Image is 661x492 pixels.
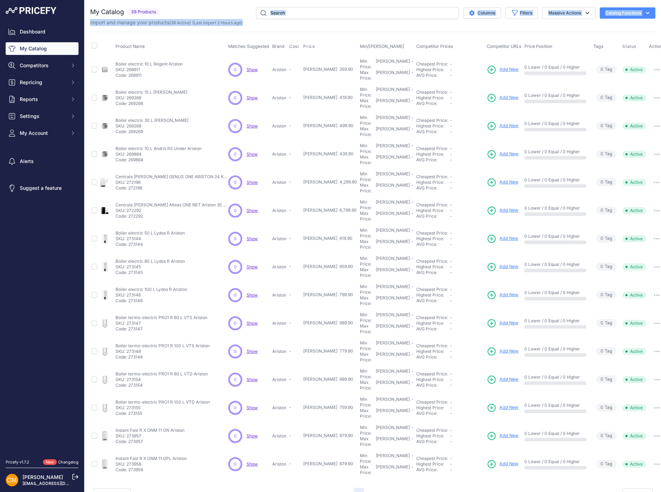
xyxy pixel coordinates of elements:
[416,174,448,179] a: Cheapest Price:
[600,66,603,73] span: 0
[450,151,452,157] span: -
[247,151,258,157] span: Show
[116,123,188,129] p: SKU: 269269
[410,154,413,166] div: -
[116,230,185,236] p: Boiler electric 50 L Lydos R Ariston
[303,236,353,241] span: [PERSON_NAME] 619.90
[289,44,299,49] span: Cost
[450,185,452,191] span: -
[116,101,187,106] p: Code: 269268
[116,95,187,101] p: SKU: 269268
[416,61,448,67] a: Cheapest Price:
[622,207,646,214] span: Active
[416,270,450,275] div: AVG Price:
[450,174,452,179] span: -
[272,180,286,185] p: Ariston
[376,284,410,295] div: [PERSON_NAME]
[23,481,96,486] a: [EMAIL_ADDRESS][DOMAIN_NAME]
[247,377,258,382] span: Show
[499,461,518,467] span: Add New
[487,290,518,300] a: Add New
[376,211,410,222] div: [PERSON_NAME]
[416,213,450,219] div: AVG Price:
[376,228,410,239] div: [PERSON_NAME]
[376,70,410,81] div: [PERSON_NAME]
[499,320,518,326] span: Add New
[416,371,448,376] a: Cheapest Price:
[499,94,518,101] span: Add New
[410,143,413,154] div: -
[416,456,448,461] a: Cheapest Price:
[416,399,448,405] a: Cheapest Price:
[116,157,201,163] p: Code: 269884
[303,44,315,49] span: Price
[116,202,228,208] p: Centrala [PERSON_NAME] Alteas ONE NET Ariston 35 KW + kit evacuare + termostat
[247,264,258,269] a: Show
[247,320,258,326] a: Show
[416,428,448,433] a: Cheapest Price:
[360,171,374,182] div: Min Price:
[450,208,452,213] span: -
[360,154,374,166] div: Max Price:
[499,432,518,439] span: Add New
[247,67,258,72] a: Show
[90,7,124,17] h2: My Catalog
[6,25,79,38] a: Dashboard
[6,76,79,89] button: Repricing
[360,256,374,267] div: Min Price:
[416,236,450,242] div: Highest Price:
[450,89,452,95] span: -
[234,67,237,73] span: 0
[6,42,79,55] a: My Catalog
[303,67,353,72] span: [PERSON_NAME] 359.90
[116,208,228,213] p: SKU: 272292
[410,58,413,70] div: -
[376,154,410,166] div: [PERSON_NAME]
[487,93,518,103] a: Add New
[524,233,586,239] p: 0 Lower / 0 Equal / 0 Higher
[499,404,518,411] span: Add New
[416,44,453,49] span: Competitor Prices
[116,151,201,157] p: SKU: 269884
[360,87,374,98] div: Min Price:
[6,155,79,168] a: Alerts
[234,207,237,214] span: 0
[499,179,518,186] span: Add New
[234,123,237,129] span: 0
[410,284,413,295] div: -
[450,157,452,162] span: -
[450,213,452,219] span: -
[524,44,552,49] span: Price Position
[596,235,617,243] span: Tag
[450,242,452,247] span: -
[596,150,617,158] span: Tag
[450,270,452,275] span: -
[410,267,413,278] div: -
[116,242,185,247] p: Code: 273144
[622,123,646,130] span: Active
[596,206,617,214] span: Tag
[416,146,448,151] a: Cheapest Price:
[247,236,258,241] a: Show
[487,375,518,385] a: Add New
[499,263,518,270] span: Add New
[247,292,258,298] span: Show
[487,431,518,441] a: Add New
[272,208,286,213] p: Ariston
[524,177,586,183] p: 0 Lower / 0 Equal / 0 Higher
[247,349,258,354] a: Show
[116,287,187,292] p: Boiler electric 100 L Lydos R Ariston
[450,230,452,236] span: -
[289,179,291,185] span: -
[116,118,188,123] p: Boiler electric 30 L [PERSON_NAME]
[376,256,410,267] div: [PERSON_NAME]
[622,44,638,49] button: Status
[234,264,237,270] span: 0
[450,236,452,241] span: -
[600,179,603,186] span: 0
[410,211,413,222] div: -
[410,98,413,109] div: -
[450,95,452,100] span: -
[116,180,228,185] p: SKU: 272198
